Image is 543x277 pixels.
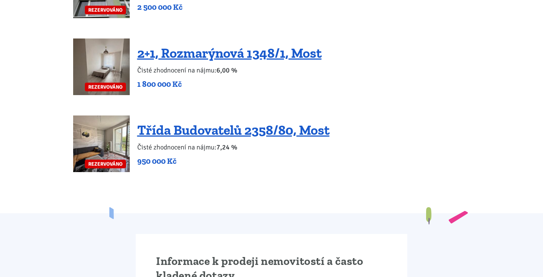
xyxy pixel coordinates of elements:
[216,66,237,74] b: 6,00 %
[216,143,237,151] b: 7,24 %
[73,115,130,172] a: REZERVOVÁNO
[85,6,126,14] span: REZERVOVÁNO
[137,79,322,89] p: 1 800 000 Kč
[137,122,330,138] a: Třída Budovatelů 2358/80, Most
[137,45,322,61] a: 2+1, Rozmarýnová 1348/1, Most
[137,2,383,12] p: 2 500 000 Kč
[137,142,330,152] p: Čisté zhodnocení na nájmu:
[85,83,126,91] span: REZERVOVÁNO
[73,38,130,95] a: REZERVOVÁNO
[73,192,74,193] h2: Další nemovitosti
[137,156,330,166] p: 950 000 Kč
[85,160,126,168] span: REZERVOVÁNO
[137,65,322,75] p: Čisté zhodnocení na nájmu:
